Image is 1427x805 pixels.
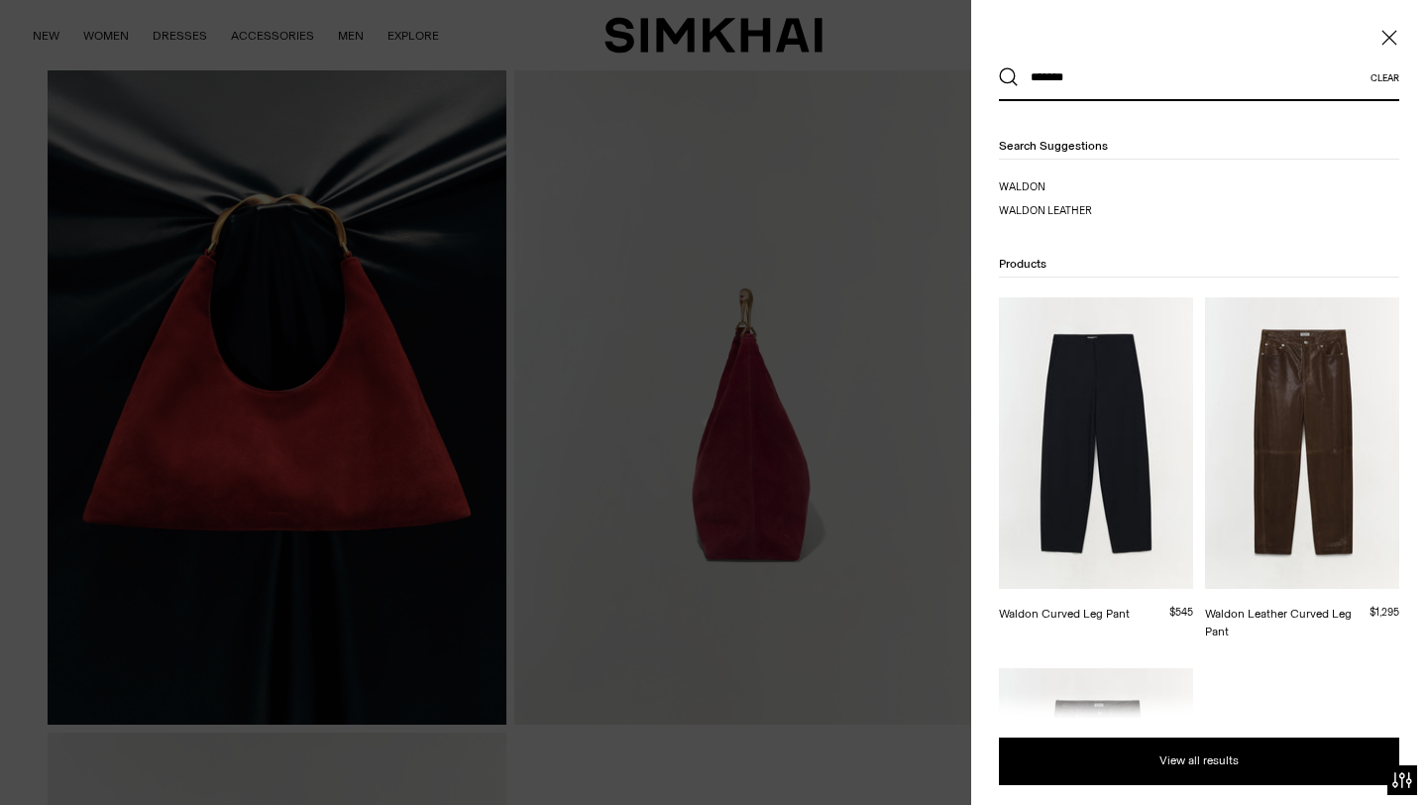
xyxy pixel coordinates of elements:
[999,297,1193,589] img: Waldon Curved Leg Pant
[1205,297,1399,640] a: Waldon Leather Curved Leg Pant Waldon Leather Curved Leg Pant $1,295
[999,297,1193,640] a: Waldon Curved Leg Pant Waldon Curved Leg Pant $545
[999,180,1030,193] mark: wald
[999,67,1019,87] button: Search
[999,204,1030,217] mark: wald
[1379,28,1399,48] button: Close
[999,203,1193,219] a: waldon leather
[999,139,1108,153] span: Search suggestions
[1370,606,1399,619] span: $1,295
[999,179,1193,195] a: waldon
[1205,605,1370,640] div: Waldon Leather Curved Leg Pant
[16,730,199,789] iframe: Sign Up via Text for Offers
[1030,204,1092,217] span: on leather
[1371,72,1399,83] button: Clear
[999,257,1046,271] span: Products
[1205,297,1399,589] img: Waldon Leather Curved Leg Pant
[1030,180,1045,193] span: on
[999,605,1130,623] div: Waldon Curved Leg Pant
[1019,56,1371,99] input: What are you looking for?
[1169,606,1193,619] span: $545
[999,738,1399,785] button: View all results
